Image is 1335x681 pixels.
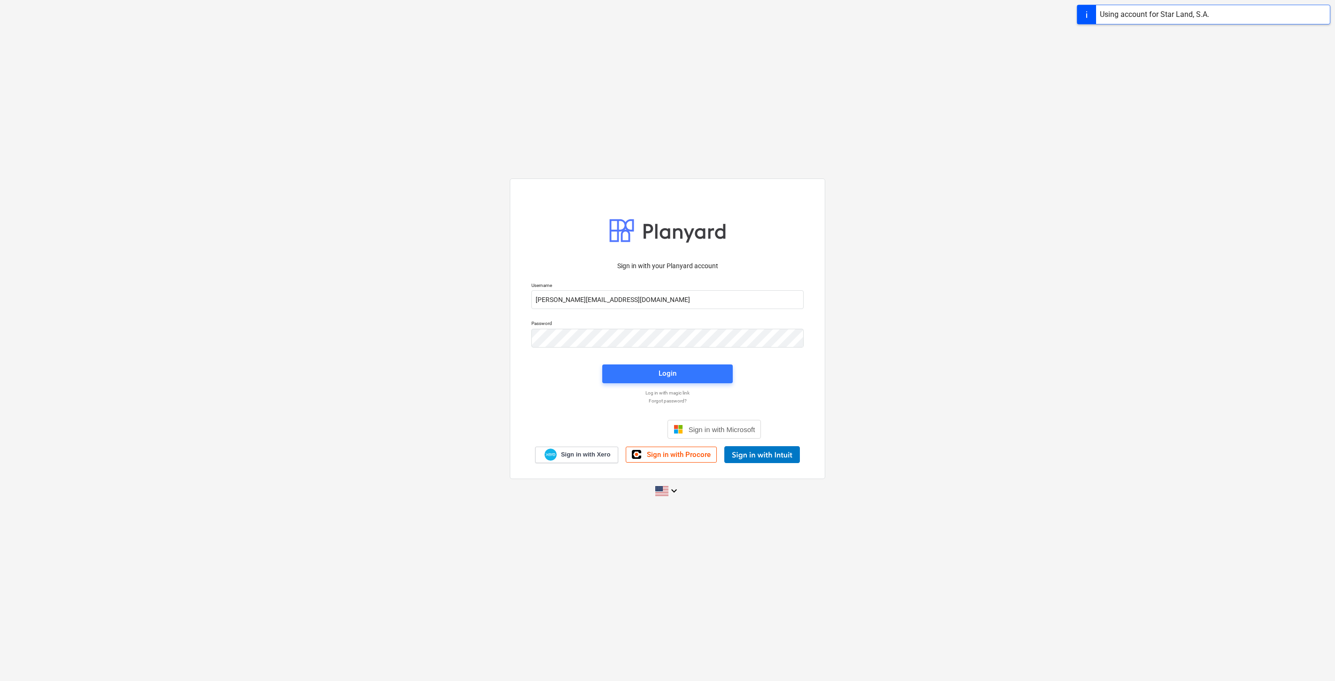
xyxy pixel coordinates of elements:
img: Microsoft logo [674,425,683,434]
a: Sign in with Xero [535,447,619,463]
p: Sign in with your Planyard account [531,261,804,271]
a: Log in with magic link [527,390,808,396]
i: keyboard_arrow_down [668,485,680,496]
p: Password [531,320,804,328]
span: Sign in with Procore [647,450,711,459]
div: Using account for Star Land, S.A. [1100,9,1209,20]
p: Username [531,282,804,290]
a: Sign in with Procore [626,447,717,463]
iframe: Sign in with Google Button [569,419,665,440]
img: Xero logo [545,449,557,461]
a: Forgot password? [527,398,808,404]
input: Username [531,290,804,309]
span: Sign in with Xero [561,450,610,459]
div: Login [659,367,676,379]
button: Login [602,364,733,383]
span: Sign in with Microsoft [689,426,755,433]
